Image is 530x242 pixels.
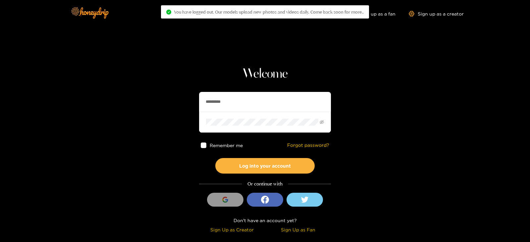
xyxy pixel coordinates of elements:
[267,226,329,233] div: Sign Up as Fan
[201,226,263,233] div: Sign Up as Creator
[199,66,331,82] h1: Welcome
[320,120,324,124] span: eye-invisible
[215,158,315,174] button: Log into your account
[409,11,464,17] a: Sign up as a creator
[350,11,396,17] a: Sign up as a fan
[174,9,364,15] span: You have logged out. Our models upload new photos and videos daily. Come back soon for more..
[199,180,331,188] div: Or continue with
[287,142,329,148] a: Forgot password?
[166,10,171,15] span: check-circle
[210,143,243,148] span: Remember me
[199,217,331,224] div: Don't have an account yet?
